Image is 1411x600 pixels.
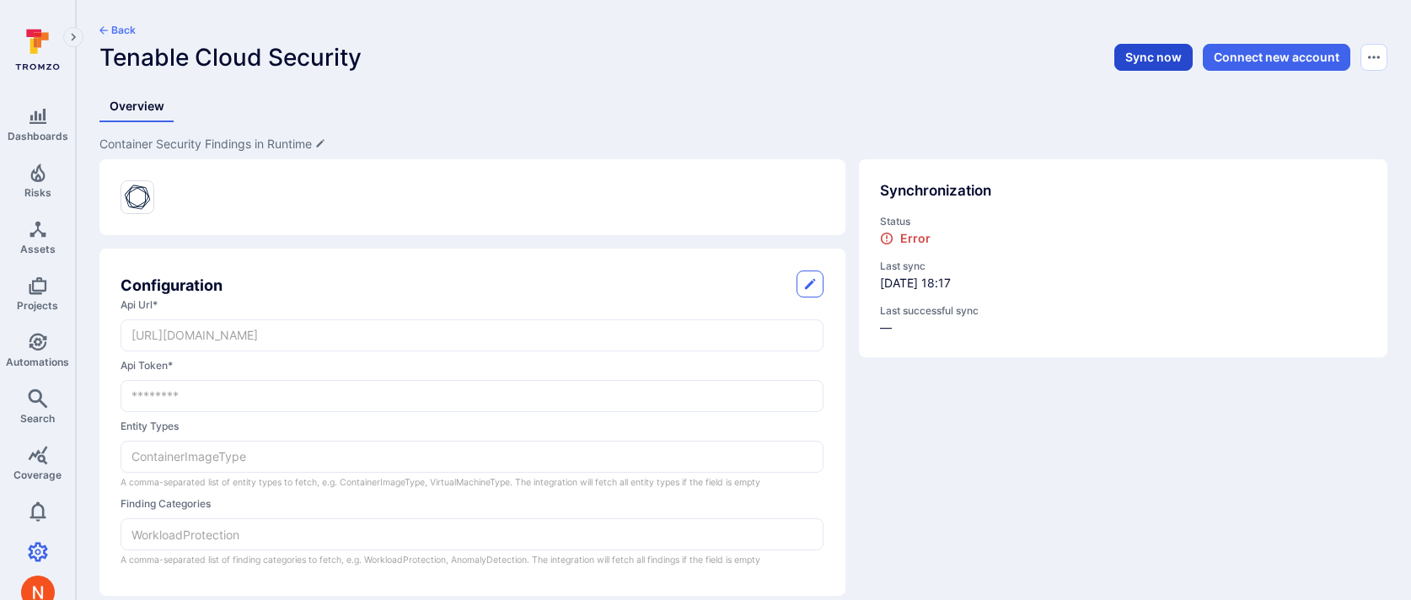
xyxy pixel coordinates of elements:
label: api token * [121,358,824,373]
p: A comma-separated list of entity types to fetch, e.g. ContainerImageType, VirtualMachineType. The... [121,475,824,490]
span: Assets [20,243,56,255]
button: Options menu [1360,44,1387,71]
button: Expand navigation menu [63,27,83,47]
a: Overview [99,91,174,122]
span: Status [880,214,1366,229]
label: api url * [121,297,824,313]
div: Error [880,231,931,245]
label: finding categories [121,496,824,512]
div: [DATE] 18:17 [880,259,1366,292]
h2: Configuration [121,274,223,297]
span: Risks [24,186,51,199]
span: Coverage [13,469,62,481]
span: Automations [6,356,69,368]
div: — [880,303,1366,336]
div: Integrations tabs [99,91,1387,122]
div: status [880,214,1366,247]
span: Last sync [880,259,1366,274]
button: Back [99,24,136,37]
button: Sync now [1114,44,1193,71]
span: Projects [17,299,58,312]
span: Edit description [99,136,325,153]
span: Dashboards [8,130,68,142]
p: A comma-separated list of finding categories to fetch, e.g. WorkloadProtection, AnomalyDetection.... [121,553,824,567]
i: Expand navigation menu [67,30,79,45]
span: Tenable Cloud Security [99,43,362,72]
div: Synchronization [880,180,1366,202]
button: Connect new account [1203,44,1350,71]
span: Search [20,412,55,425]
span: Last successful sync [880,303,1366,319]
label: entity types [121,419,824,434]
